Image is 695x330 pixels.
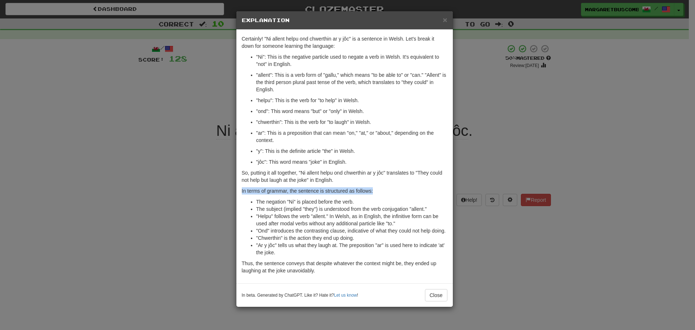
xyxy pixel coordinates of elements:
[256,53,447,68] p: "Ni": This is the negative particle used to negate a verb in Welsh. It's equivalent to "not" in E...
[425,289,447,301] button: Close
[256,147,447,155] p: "y": This is the definite article "the" in Welsh.
[256,234,447,242] li: "Chwerthin" is the action they end up doing.
[256,129,447,144] p: "ar": This is a preposition that can mean "on," "at," or "about," depending on the context.
[242,169,447,184] p: So, putting it all together, "Ni allent helpu ond chwerthin ar y jôc" translates to "They could n...
[242,17,447,24] h5: Explanation
[256,227,447,234] li: "Ond" introduces the contrasting clause, indicative of what they could not help doing.
[256,97,447,104] p: "helpu": This is the verb for "to help" in Welsh.
[242,35,447,50] p: Certainly! "Ni allent helpu ond chwerthin ar y jôc" is a sentence in Welsh. Let's break it down f...
[256,108,447,115] p: "ond": This word means "but" or "only" in Welsh.
[242,292,358,298] small: In beta. Generated by ChatGPT. Like it? Hate it? !
[256,158,447,166] p: "jôc": This word means "joke" in English.
[242,187,447,195] p: In terms of grammar, the sentence is structured as follows:
[256,213,447,227] li: "Helpu" follows the verb "allent." In Welsh, as in English, the infinitive form can be used after...
[256,205,447,213] li: The subject (implied "they") is understood from the verb conjugation "allent."
[334,293,357,298] a: Let us know
[256,198,447,205] li: The negation "Ni" is placed before the verb.
[242,260,447,274] p: Thus, the sentence conveys that despite whatever the context might be, they ended up laughing at ...
[256,71,447,93] p: "allent": This is a verb form of "gallu," which means "to be able to" or "can." "Allent" is the t...
[256,118,447,126] p: "chwerthin": This is the verb for "to laugh" in Welsh.
[443,16,447,24] button: Close
[256,242,447,256] li: "Ar y jôc" tells us what they laugh at. The preposition "ar" is used here to indicate 'at' the joke.
[443,16,447,24] span: ×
